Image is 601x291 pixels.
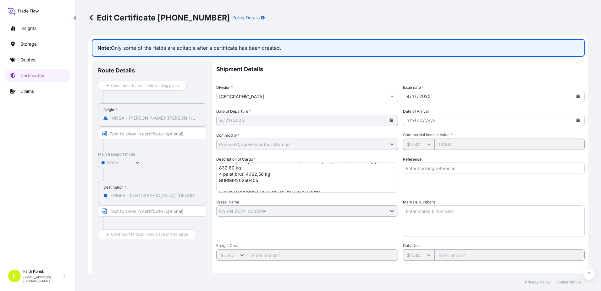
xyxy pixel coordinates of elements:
[403,156,422,163] label: Reference
[415,117,416,124] div: /
[417,93,419,100] div: /
[386,139,398,150] button: Show suggestions
[403,84,423,91] span: Issue date
[110,115,198,121] input: Origin
[403,108,429,115] span: Date of Arrival
[386,205,398,217] button: Show suggestions
[573,91,583,101] button: Calendar
[232,117,245,124] div: year,
[98,229,196,239] button: Cover port to door - Add place of discharge
[216,132,240,139] label: Commodity
[98,152,206,157] p: Main transport mode
[98,81,187,91] button: Cover door to port - Add loading place
[216,243,398,248] span: Freight Cost
[216,156,256,163] label: Description of Cargo
[5,69,70,82] a: Certificates
[232,14,260,21] p: Policy Details
[231,117,232,124] div: /
[98,205,206,217] input: Text to appear on certificate
[416,117,423,124] div: day,
[23,269,62,274] p: Faith Konuk
[216,84,233,91] label: Division
[217,91,386,102] input: Type to search division
[386,115,396,125] button: Calendar
[20,88,34,94] p: Claims
[216,163,398,193] textarea: Genel Tekstil kimyasalı Paletler standart 800 kg *5 palet =4.000 kg 1 palet için boyutlar : 44""*...
[525,280,551,285] a: Privacy Policy
[5,85,70,98] a: Claims
[20,57,35,63] p: Quotes
[403,243,585,248] span: Duty Cost
[419,93,431,100] div: year,
[97,45,111,51] strong: Note:
[406,117,415,124] div: month,
[425,117,436,124] div: year,
[410,93,411,100] div: /
[5,54,70,66] a: Quotes
[98,157,142,168] button: Select transport
[20,25,36,31] p: Insights
[217,139,386,150] input: Type to search commodity
[434,249,585,261] input: Enter amount
[88,13,230,23] p: Edit Certificate [PHONE_NUMBER]
[386,91,398,102] button: Show suggestions
[411,93,417,100] div: day,
[103,185,127,190] div: Destination
[216,199,239,205] label: Vessel Name
[219,117,223,124] div: month,
[111,83,179,89] span: Cover door to port - Add loading place
[20,72,44,79] p: Certificates
[403,132,585,137] span: Commercial Invoice Value
[573,115,583,125] button: Calendar
[216,60,585,78] p: Shipment Details
[20,41,37,47] p: Storage
[13,273,16,279] span: F
[406,93,410,100] div: month,
[5,38,70,50] a: Storage
[248,249,398,261] input: Enter amount
[92,39,585,57] p: Only some of the fields are editable after a certificate has been created.
[110,192,198,199] input: Destination
[556,280,581,285] a: Cookie Notice
[5,22,70,35] a: Insights
[434,139,585,150] input: Enter amount
[403,199,435,205] label: Marks & Numbers
[103,107,117,112] div: Origin
[423,117,425,124] div: /
[98,67,135,74] p: Route Details
[217,205,386,217] input: Type to search vessel name or IMO
[216,108,251,115] span: Date of Departure
[111,231,188,237] span: Cover port to door - Add place of discharge
[107,159,119,166] span: Water
[403,163,585,174] input: Enter booking reference
[23,275,62,283] p: [EMAIL_ADDRESS][DOMAIN_NAME]
[223,117,225,124] div: /
[98,128,206,139] input: Text to appear on certificate
[225,117,231,124] div: day,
